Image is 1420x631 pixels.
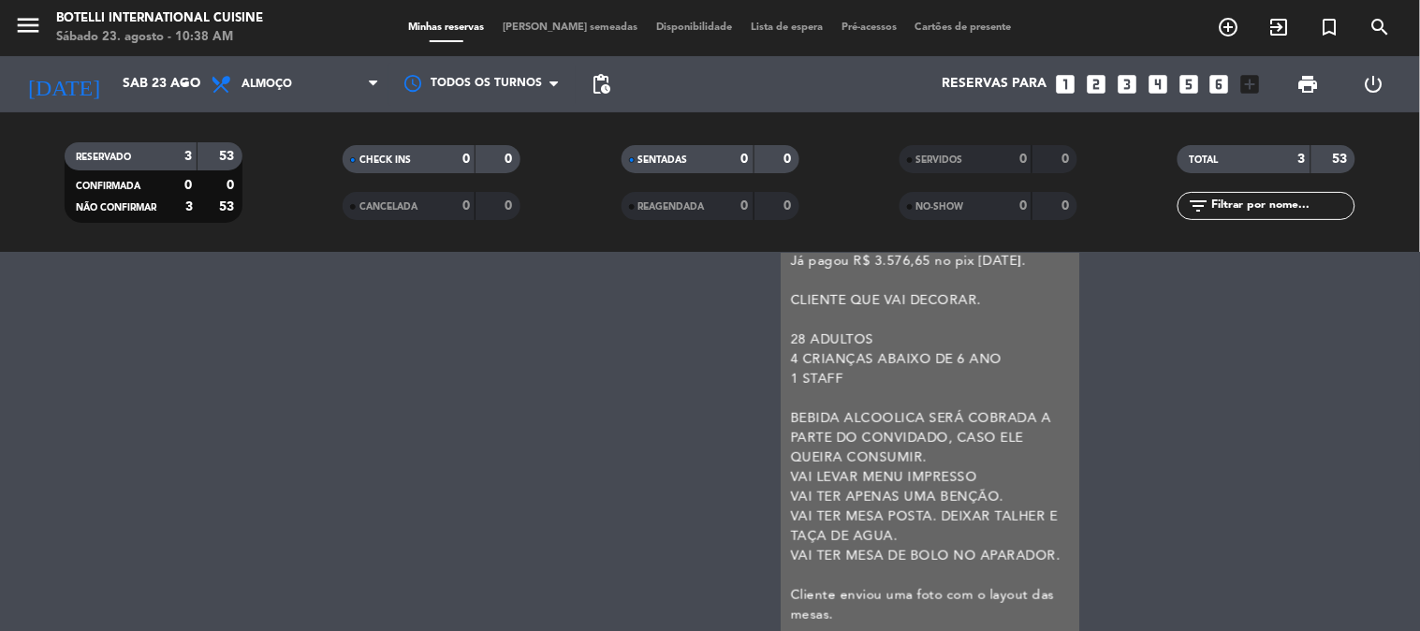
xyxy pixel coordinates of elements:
strong: 53 [219,150,238,163]
strong: 0 [741,199,749,213]
i: add_box [1238,72,1263,96]
button: menu [14,11,42,46]
input: Filtrar por nome... [1209,196,1354,216]
strong: 53 [1333,153,1352,166]
span: [PERSON_NAME] semeadas [493,22,647,33]
i: arrow_drop_down [174,73,197,95]
i: turned_in_not [1319,16,1341,38]
span: CANCELADA [359,202,417,212]
strong: 0 [1061,153,1073,166]
strong: 0 [462,199,470,213]
strong: 0 [1019,199,1027,213]
span: NO-SHOW [916,202,964,212]
strong: 3 [1298,153,1306,166]
div: LOG OUT [1341,56,1406,112]
i: search [1369,16,1392,38]
i: add_circle_outline [1218,16,1240,38]
strong: 0 [462,153,470,166]
span: SERVIDOS [916,155,963,165]
span: REAGENDADA [638,202,705,212]
strong: 0 [505,153,517,166]
strong: 0 [184,179,192,192]
div: Botelli International Cuisine [56,9,263,28]
span: Minhas reservas [399,22,493,33]
span: Lista de espera [741,22,832,33]
span: print [1297,73,1320,95]
span: Cartões de presente [906,22,1021,33]
span: TOTAL [1189,155,1218,165]
span: SENTADAS [638,155,688,165]
i: power_settings_new [1362,73,1384,95]
div: NOIVADO [PERSON_NAME] E MICHELLY CONTRATO ASSINADO. Já pagou 30% = R$ 1.532,85 Já pagou R$ 3.576,... [790,134,1070,625]
strong: 0 [783,199,795,213]
strong: 0 [227,179,238,192]
i: looks_6 [1208,72,1232,96]
i: looks_two [1084,72,1108,96]
span: CHECK INS [359,155,411,165]
i: looks_one [1053,72,1077,96]
span: RESERVADO [76,153,131,162]
span: pending_actions [590,73,612,95]
span: NÃO CONFIRMAR [76,203,156,213]
span: CONFIRMADA [76,182,140,191]
div: Sábado 23. agosto - 10:38 AM [56,28,263,47]
span: Disponibilidade [647,22,741,33]
span: Pré-acessos [832,22,906,33]
i: menu [14,11,42,39]
span: Reservas para [942,77,1047,92]
i: filter_list [1187,195,1209,217]
strong: 0 [741,153,749,166]
strong: 3 [185,200,193,213]
strong: 3 [184,150,192,163]
strong: 0 [1019,153,1027,166]
span: Almoço [242,78,292,91]
strong: 0 [505,199,517,213]
strong: 0 [783,153,795,166]
i: exit_to_app [1268,16,1291,38]
strong: 0 [1061,199,1073,213]
strong: 53 [219,200,238,213]
i: looks_5 [1177,72,1201,96]
i: [DATE] [14,64,113,105]
i: looks_3 [1115,72,1139,96]
i: looks_4 [1146,72,1170,96]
